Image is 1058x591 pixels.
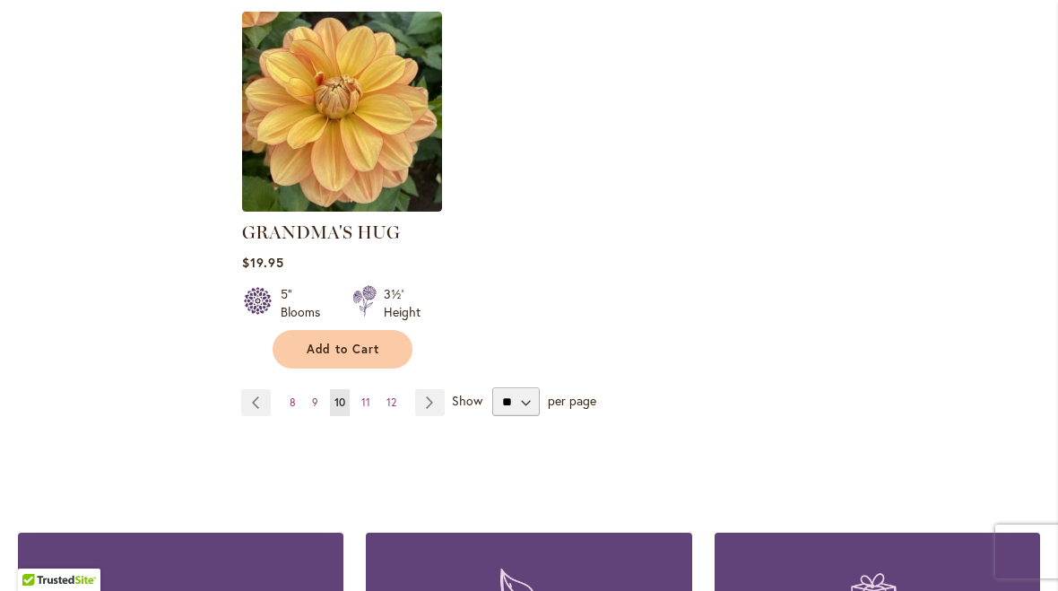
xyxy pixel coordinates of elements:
img: GRANDMA'S HUG [242,12,442,212]
a: 11 [357,389,375,416]
a: 8 [285,389,300,416]
a: GRANDMA'S HUG [242,222,400,243]
button: Add to Cart [273,330,412,369]
div: 5" Blooms [281,285,331,321]
a: 9 [308,389,323,416]
span: 12 [386,395,396,409]
iframe: Launch Accessibility Center [13,527,64,578]
span: 11 [361,395,370,409]
span: $19.95 [242,254,284,271]
a: GRANDMA'S HUG [242,198,442,215]
span: per page [548,392,596,409]
span: Show [452,392,482,409]
span: 9 [312,395,318,409]
span: 10 [334,395,345,409]
span: 8 [290,395,296,409]
span: Add to Cart [307,342,380,357]
a: 12 [382,389,401,416]
div: 3½' Height [384,285,421,321]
